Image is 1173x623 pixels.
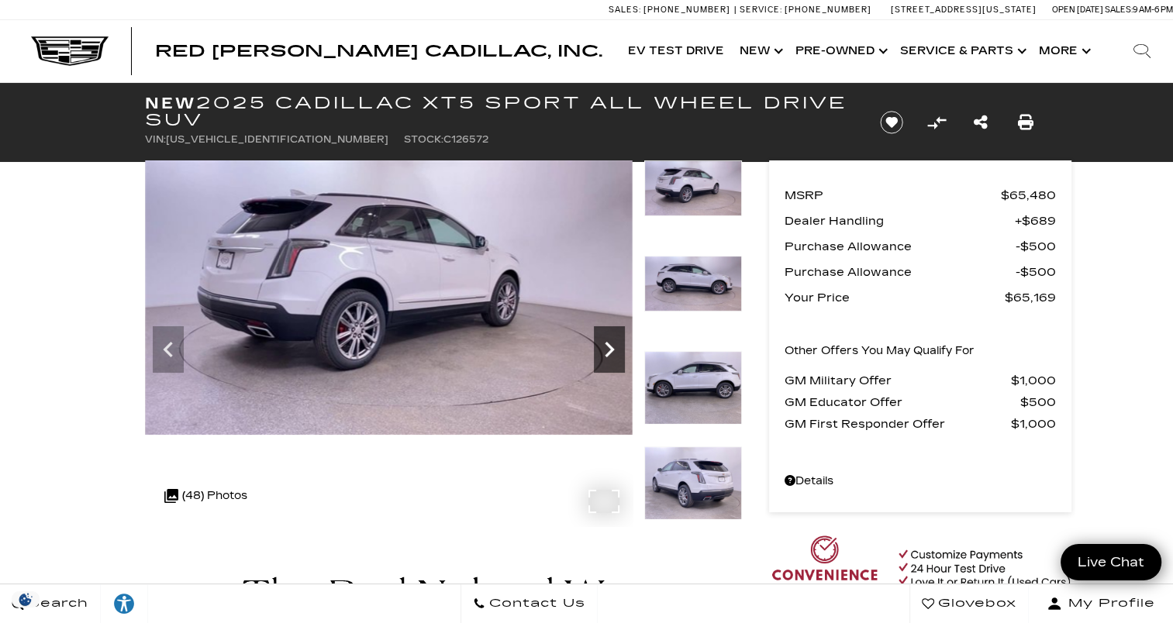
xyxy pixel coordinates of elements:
span: Live Chat [1070,553,1152,571]
a: Contact Us [461,584,598,623]
span: Your Price [785,287,1005,308]
span: $1,000 [1011,413,1056,435]
span: Dealer Handling [785,210,1015,232]
a: GM First Responder Offer $1,000 [785,413,1056,435]
div: Search [1111,20,1173,82]
section: Click to Open Cookie Consent Modal [8,591,43,608]
a: Share this New 2025 Cadillac XT5 Sport All Wheel Drive SUV [974,112,988,133]
span: $500 [1020,391,1056,413]
span: $65,169 [1005,287,1056,308]
span: $1,000 [1011,370,1056,391]
span: Purchase Allowance [785,261,1016,283]
img: New 2025 Crystal White Tricoat Cadillac Sport image 8 [644,160,742,216]
span: $500 [1016,236,1056,257]
a: Glovebox [909,584,1029,623]
img: Opt-Out Icon [8,591,43,608]
span: [PHONE_NUMBER] [643,5,730,15]
a: EV Test Drive [620,20,732,82]
span: [US_VEHICLE_IDENTIFICATION_NUMBER] [166,134,388,145]
span: $689 [1015,210,1056,232]
a: Purchase Allowance $500 [785,236,1056,257]
button: More [1031,20,1095,82]
span: Stock: [404,134,443,145]
span: MSRP [785,184,1001,206]
a: GM Military Offer $1,000 [785,370,1056,391]
a: Service: [PHONE_NUMBER] [734,5,875,14]
p: Other Offers You May Qualify For [785,340,975,362]
a: [STREET_ADDRESS][US_STATE] [891,5,1037,15]
div: Previous [153,326,184,373]
img: Cadillac Dark Logo with Cadillac White Text [31,36,109,66]
img: New 2025 Crystal White Tricoat Cadillac Sport image 8 [145,160,633,435]
span: Red [PERSON_NAME] Cadillac, Inc. [155,42,602,60]
span: C126572 [443,134,488,145]
a: Purchase Allowance $500 [785,261,1056,283]
span: $500 [1016,261,1056,283]
button: Compare Vehicle [925,111,948,134]
span: GM Military Offer [785,370,1011,391]
a: Live Chat [1061,544,1161,580]
a: Dealer Handling $689 [785,210,1056,232]
div: Explore your accessibility options [101,592,147,615]
img: New 2025 Crystal White Tricoat Cadillac Sport image 11 [644,446,742,520]
span: Purchase Allowance [785,236,1016,257]
a: New [732,20,788,82]
span: GM Educator Offer [785,391,1020,413]
span: Search [24,593,88,614]
a: GM Educator Offer $500 [785,391,1056,413]
span: Open [DATE] [1052,5,1103,15]
a: Pre-Owned [788,20,892,82]
span: Contact Us [485,593,585,614]
span: Sales: [609,5,641,15]
img: New 2025 Crystal White Tricoat Cadillac Sport image 10 [644,351,742,425]
span: 9 AM-6 PM [1133,5,1173,15]
div: Next [594,326,625,373]
span: Sales: [1105,5,1133,15]
a: Your Price $65,169 [785,287,1056,308]
a: Red [PERSON_NAME] Cadillac, Inc. [155,43,602,59]
a: Print this New 2025 Cadillac XT5 Sport All Wheel Drive SUV [1018,112,1033,133]
img: New 2025 Crystal White Tricoat Cadillac Sport image 9 [644,256,742,311]
strong: New [145,94,196,112]
a: Explore your accessibility options [101,584,148,623]
button: Open user profile menu [1029,584,1173,623]
a: Details [785,470,1056,492]
a: Service & Parts [892,20,1031,82]
span: Service: [740,5,782,15]
span: VIN: [145,134,166,145]
span: [PHONE_NUMBER] [785,5,871,15]
a: Sales: [PHONE_NUMBER] [609,5,734,14]
span: GM First Responder Offer [785,413,1011,435]
h1: 2025 Cadillac XT5 Sport All Wheel Drive SUV [145,95,854,129]
span: Glovebox [934,593,1016,614]
span: My Profile [1062,593,1155,614]
button: Save vehicle [875,110,909,135]
a: MSRP $65,480 [785,184,1056,206]
span: $65,480 [1001,184,1056,206]
div: (48) Photos [157,477,255,515]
